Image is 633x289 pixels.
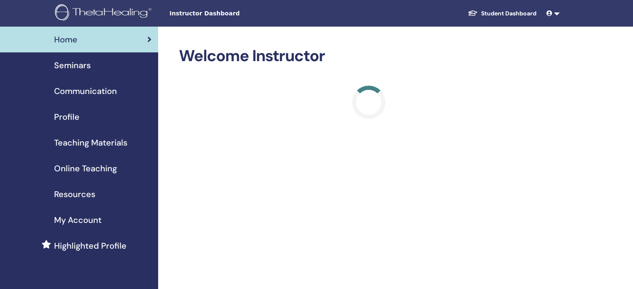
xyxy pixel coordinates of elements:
span: Communication [54,85,117,97]
a: Student Dashboard [461,6,543,21]
span: Instructor Dashboard [169,9,294,18]
span: Highlighted Profile [54,240,127,252]
span: Teaching Materials [54,136,127,149]
span: My Account [54,214,102,226]
img: graduation-cap-white.svg [468,10,478,17]
span: Resources [54,188,95,200]
span: Seminars [54,59,91,72]
h2: Welcome Instructor [179,47,558,66]
img: logo.png [55,4,154,23]
span: Home [54,33,77,46]
span: Online Teaching [54,162,117,175]
span: Profile [54,111,79,123]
